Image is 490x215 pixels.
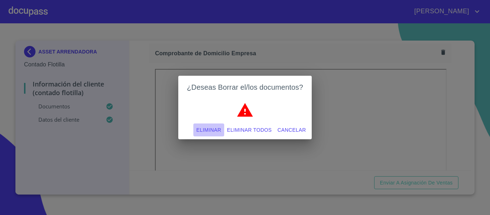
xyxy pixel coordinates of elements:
span: Eliminar todos [227,126,272,135]
button: Eliminar [193,123,224,137]
span: Cancelar [278,126,306,135]
button: Cancelar [275,123,309,137]
h2: ¿Deseas Borrar el/los documentos? [187,81,303,93]
button: Eliminar todos [224,123,275,137]
span: Eliminar [196,126,221,135]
